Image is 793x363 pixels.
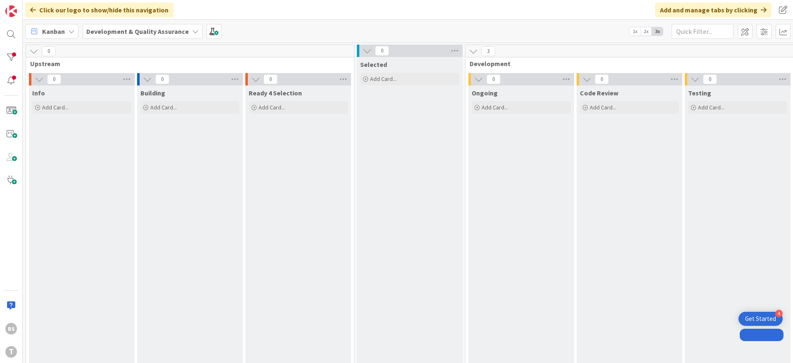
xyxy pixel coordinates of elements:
span: Add Card... [590,104,616,111]
span: 0 [155,74,169,84]
span: 0 [703,74,717,84]
div: T [5,346,17,358]
span: 0 [375,46,389,56]
span: 0 [47,74,61,84]
span: 2x [641,27,652,36]
span: Kanban [42,26,65,36]
span: Add Card... [482,104,508,111]
span: Add Card... [259,104,285,111]
span: Info [32,89,45,97]
div: Click our logo to show/hide this navigation [25,2,173,17]
span: Code Review [580,89,618,97]
input: Quick Filter... [672,24,734,39]
img: Visit kanbanzone.com [5,5,17,17]
span: Ongoing [472,89,498,97]
span: 3x [652,27,663,36]
div: Open Get Started checklist, remaining modules: 4 [738,312,783,326]
b: Development & Quality Assurance [86,27,189,36]
span: 0 [42,46,56,56]
span: 1x [629,27,641,36]
div: BS [5,323,17,335]
span: Ready 4 Selection [249,89,302,97]
span: Add Card... [370,75,396,83]
div: Add and manage tabs by clicking [655,2,772,17]
span: Add Card... [42,104,69,111]
div: 4 [775,310,783,317]
span: 0 [264,74,278,84]
span: 0 [487,74,501,84]
span: Selected [360,60,387,69]
span: Add Card... [150,104,177,111]
span: Testing [688,89,711,97]
div: Get Started [745,315,776,323]
span: Upstream [30,59,344,68]
span: Building [140,89,165,97]
span: 0 [595,74,609,84]
span: 3 [481,46,495,56]
span: Add Card... [698,104,724,111]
